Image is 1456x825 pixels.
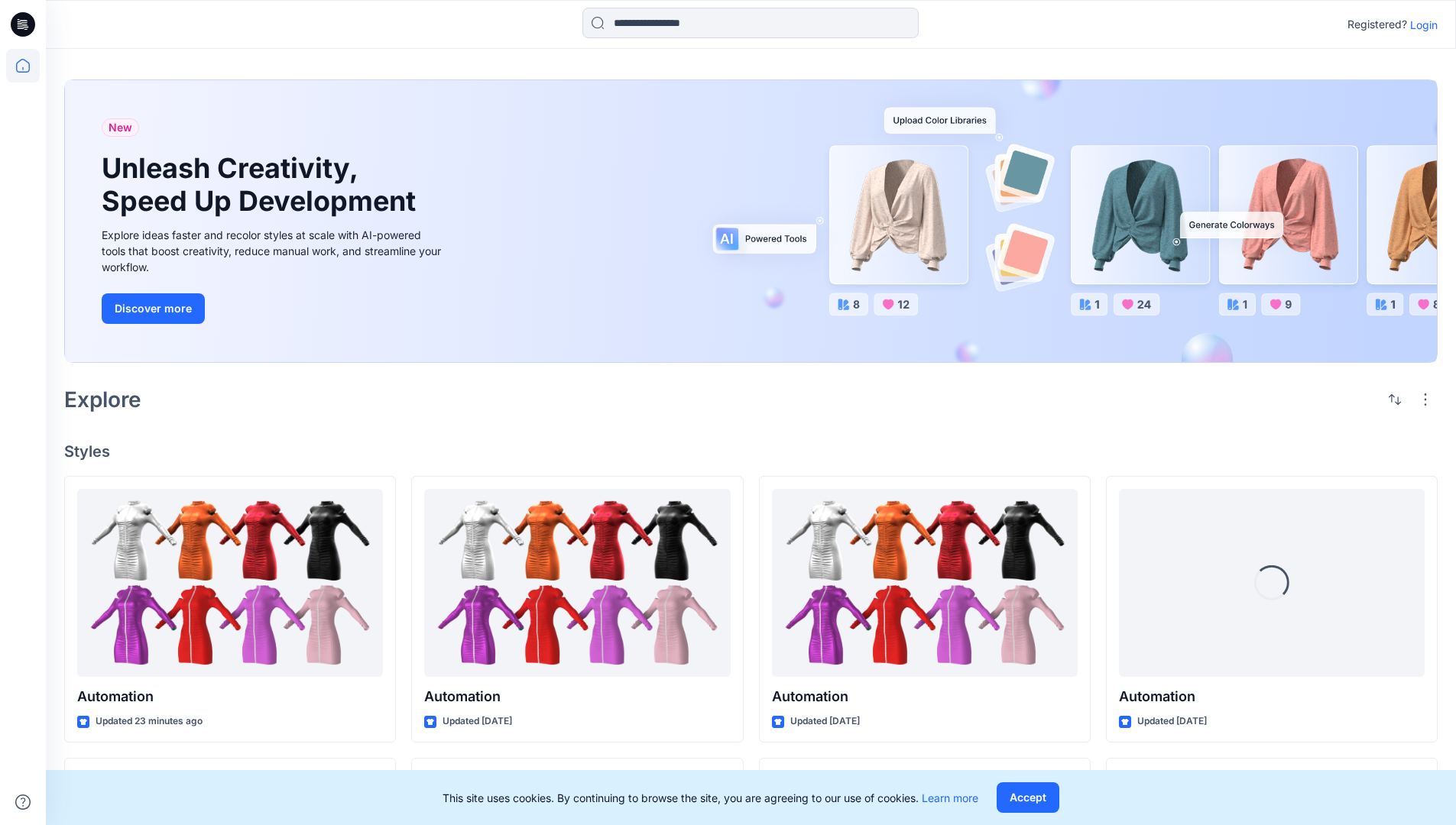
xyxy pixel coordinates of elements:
h1: Unleash Creativity, Speed Up Development [102,152,423,218]
a: Discover more [102,293,446,324]
h2: Explore [64,387,141,412]
p: Automation [77,686,383,707]
p: This site uses cookies. By continuing to browse the site, you are agreeing to our use of cookies. [443,790,978,806]
a: Learn more [922,791,978,804]
p: Automation [1119,686,1425,707]
p: Updated 23 minutes ago [96,713,203,730]
p: Updated [DATE] [1137,713,1207,730]
h4: Styles [64,442,1438,461]
span: New [109,118,132,137]
a: Automation [772,489,1078,678]
p: Registered? [1347,15,1407,34]
p: Automation [772,686,1078,707]
button: Discover more [102,293,205,324]
button: Accept [997,782,1059,813]
p: Login [1410,17,1438,33]
p: Automation [424,686,730,707]
a: Automation [77,489,383,678]
p: Updated [DATE] [443,713,512,730]
p: Updated [DATE] [790,713,860,730]
div: Explore ideas faster and recolor styles at scale with AI-powered tools that boost creativity, red... [102,227,446,275]
a: Automation [424,489,730,678]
